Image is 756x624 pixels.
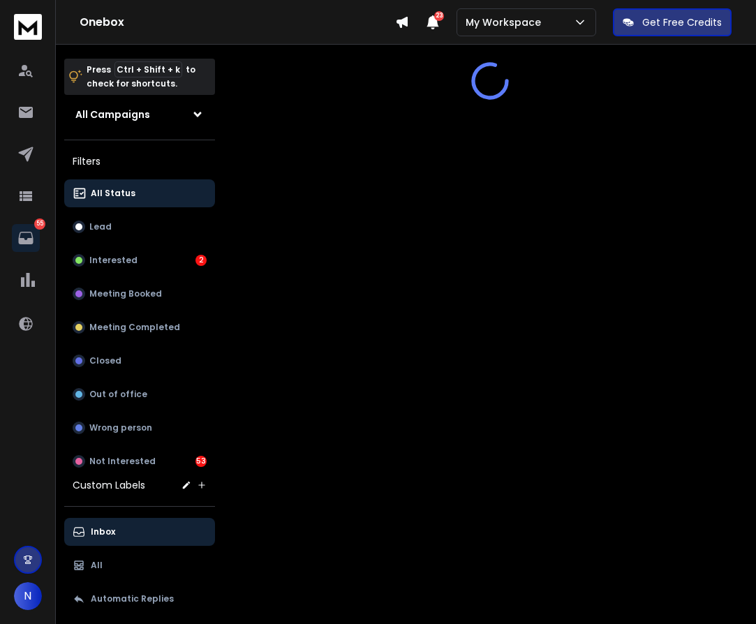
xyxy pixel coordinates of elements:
button: Inbox [64,518,215,546]
p: Get Free Credits [642,15,722,29]
button: Not Interested53 [64,447,215,475]
p: Interested [89,255,138,266]
span: Ctrl + Shift + k [114,61,182,77]
p: Automatic Replies [91,593,174,604]
p: Closed [89,355,121,366]
button: Wrong person [64,414,215,442]
p: Out of office [89,389,147,400]
span: 23 [434,11,444,21]
button: All [64,551,215,579]
h3: Filters [64,151,215,171]
p: Wrong person [89,422,152,433]
p: 55 [34,218,45,230]
button: Closed [64,347,215,375]
button: Lead [64,213,215,241]
p: Press to check for shortcuts. [87,63,195,91]
button: Get Free Credits [613,8,732,36]
a: 55 [12,224,40,252]
button: Automatic Replies [64,585,215,613]
div: 2 [195,255,207,266]
p: All [91,560,103,571]
h3: Custom Labels [73,478,145,492]
p: Not Interested [89,456,156,467]
p: Lead [89,221,112,232]
button: Meeting Booked [64,280,215,308]
button: All Campaigns [64,101,215,128]
p: Meeting Completed [89,322,180,333]
h1: All Campaigns [75,107,150,121]
p: All Status [91,188,135,199]
button: N [14,582,42,610]
p: My Workspace [466,15,547,29]
p: Inbox [91,526,115,537]
p: Meeting Booked [89,288,162,299]
div: 53 [195,456,207,467]
button: Interested2 [64,246,215,274]
h1: Onebox [80,14,395,31]
button: Meeting Completed [64,313,215,341]
button: Out of office [64,380,215,408]
img: logo [14,14,42,40]
button: All Status [64,179,215,207]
